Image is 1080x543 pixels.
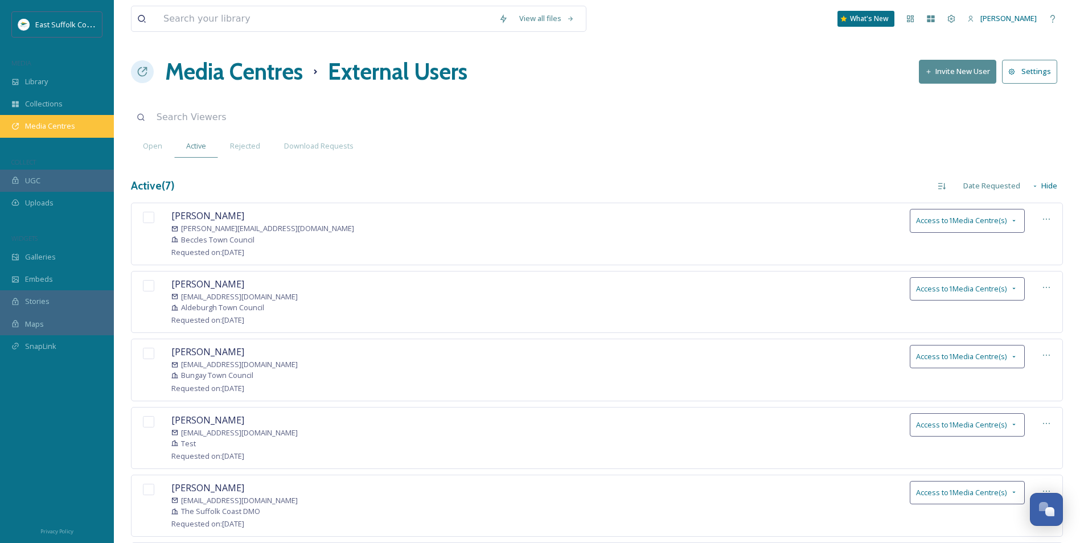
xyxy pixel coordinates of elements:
[35,19,102,30] span: East Suffolk Council
[916,419,1007,430] span: Access to 1 Media Centre(s)
[151,105,416,130] input: Search Viewers
[958,175,1026,197] div: Date Requested
[181,235,254,245] span: Beccles Town Council
[165,55,303,89] a: Media Centres
[25,198,54,208] span: Uploads
[25,341,56,352] span: SnapLink
[143,141,162,151] span: Open
[181,495,298,506] span: [EMAIL_ADDRESS][DOMAIN_NAME]
[181,370,253,381] span: Bungay Town Council
[181,438,196,449] span: Test
[328,55,467,89] h1: External Users
[919,60,996,83] button: Invite New User
[171,247,244,257] span: Requested on: [DATE]
[131,178,175,194] h3: Active ( 7 )
[514,7,580,30] a: View all files
[25,274,53,285] span: Embeds
[171,519,244,529] span: Requested on: [DATE]
[40,524,73,537] a: Privacy Policy
[962,7,1042,30] a: [PERSON_NAME]
[171,414,244,426] span: [PERSON_NAME]
[916,351,1007,362] span: Access to 1 Media Centre(s)
[181,223,354,234] span: [PERSON_NAME][EMAIL_ADDRESS][DOMAIN_NAME]
[1030,493,1063,526] button: Open Chat
[1002,60,1063,83] a: Settings
[171,315,244,325] span: Requested on: [DATE]
[11,59,31,67] span: MEDIA
[25,296,50,307] span: Stories
[171,482,244,494] span: [PERSON_NAME]
[837,11,894,27] a: What's New
[171,383,244,393] span: Requested on: [DATE]
[158,6,493,31] input: Search your library
[181,291,298,302] span: [EMAIL_ADDRESS][DOMAIN_NAME]
[181,302,264,313] span: Aldeburgh Town Council
[25,121,75,131] span: Media Centres
[25,252,56,262] span: Galleries
[171,278,244,290] span: [PERSON_NAME]
[25,175,40,186] span: UGC
[181,506,260,517] span: The Suffolk Coast DMO
[916,487,1007,498] span: Access to 1 Media Centre(s)
[916,283,1007,294] span: Access to 1 Media Centre(s)
[181,427,298,438] span: [EMAIL_ADDRESS][DOMAIN_NAME]
[186,141,206,151] span: Active
[40,528,73,535] span: Privacy Policy
[11,158,36,166] span: COLLECT
[1002,60,1057,83] button: Settings
[284,141,354,151] span: Download Requests
[230,141,260,151] span: Rejected
[1026,175,1063,197] button: Hide
[25,98,63,109] span: Collections
[171,451,244,461] span: Requested on: [DATE]
[171,345,244,358] span: [PERSON_NAME]
[171,209,244,222] span: [PERSON_NAME]
[11,234,38,242] span: WIDGETS
[916,215,1007,226] span: Access to 1 Media Centre(s)
[25,319,44,330] span: Maps
[18,19,30,30] img: ESC%20Logo.png
[181,359,298,370] span: [EMAIL_ADDRESS][DOMAIN_NAME]
[25,76,48,87] span: Library
[980,13,1037,23] span: [PERSON_NAME]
